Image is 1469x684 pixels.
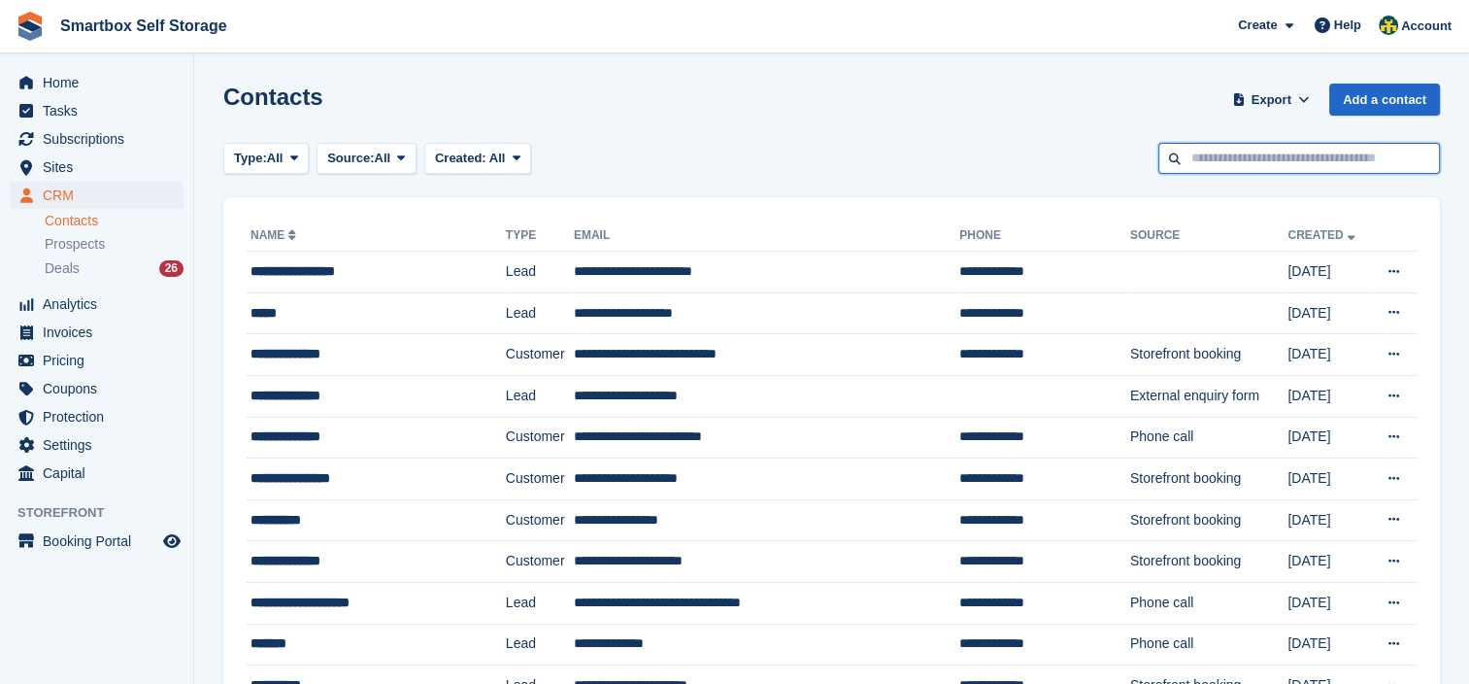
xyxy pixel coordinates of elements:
td: Lead [506,582,574,624]
td: Phone call [1130,417,1287,459]
a: Created [1287,228,1358,242]
td: Customer [506,417,574,459]
td: [DATE] [1287,292,1369,334]
span: Home [43,69,159,96]
a: Add a contact [1329,84,1440,116]
span: Coupons [43,375,159,402]
span: Prospects [45,235,105,254]
a: menu [10,291,184,318]
span: Export [1252,90,1291,110]
td: [DATE] [1287,499,1369,541]
th: Type [506,221,574,252]
span: CRM [43,182,159,209]
span: Help [1334,16,1361,35]
span: Tasks [43,97,159,124]
a: menu [10,154,184,181]
span: Booking Portal [43,528,159,555]
button: Export [1228,84,1314,116]
a: menu [10,460,184,487]
a: Deals 26 [45,258,184,279]
a: menu [10,347,184,374]
td: [DATE] [1287,459,1369,500]
td: [DATE] [1287,334,1369,376]
td: Customer [506,459,574,500]
td: [DATE] [1287,624,1369,666]
td: Phone call [1130,624,1287,666]
td: Lead [506,375,574,417]
img: stora-icon-8386f47178a22dfd0bd8f6a31ec36ba5ce8667c1dd55bd0f319d3a0aa187defe.svg [16,12,45,41]
span: All [375,149,391,168]
td: [DATE] [1287,375,1369,417]
td: [DATE] [1287,582,1369,624]
a: menu [10,69,184,96]
span: Subscriptions [43,125,159,153]
div: 26 [159,260,184,277]
span: Create [1238,16,1277,35]
td: Customer [506,541,574,583]
td: [DATE] [1287,541,1369,583]
span: Source: [327,149,374,168]
span: All [489,151,506,165]
span: All [267,149,284,168]
button: Source: All [317,143,417,175]
td: Storefront booking [1130,541,1287,583]
span: Protection [43,403,159,430]
a: Smartbox Self Storage [52,10,235,42]
a: menu [10,403,184,430]
span: Capital [43,460,159,487]
h1: Contacts [223,84,323,110]
span: Storefront [17,503,193,523]
a: Preview store [160,530,184,553]
td: Storefront booking [1130,459,1287,500]
img: Faye Hammond [1379,16,1398,35]
td: External enquiry form [1130,375,1287,417]
td: Lead [506,252,574,293]
span: Deals [45,259,80,278]
span: Settings [43,431,159,459]
a: menu [10,528,184,555]
td: Storefront booking [1130,499,1287,541]
td: [DATE] [1287,252,1369,293]
a: menu [10,431,184,459]
span: Pricing [43,347,159,374]
span: Invoices [43,319,159,346]
td: Lead [506,624,574,666]
button: Type: All [223,143,309,175]
a: menu [10,97,184,124]
button: Created: All [424,143,531,175]
th: Email [574,221,959,252]
a: menu [10,375,184,402]
th: Source [1130,221,1287,252]
th: Phone [959,221,1130,252]
a: menu [10,319,184,346]
span: Analytics [43,291,159,318]
a: menu [10,182,184,209]
span: Account [1401,17,1452,36]
a: Prospects [45,234,184,255]
span: Sites [43,154,159,181]
span: Type: [234,149,267,168]
td: [DATE] [1287,417,1369,459]
td: Lead [506,292,574,334]
td: Customer [506,334,574,376]
a: Contacts [45,212,184,230]
a: Name [250,228,300,242]
td: Customer [506,499,574,541]
td: Storefront booking [1130,334,1287,376]
td: Phone call [1130,582,1287,624]
span: Created: [435,151,486,165]
a: menu [10,125,184,153]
